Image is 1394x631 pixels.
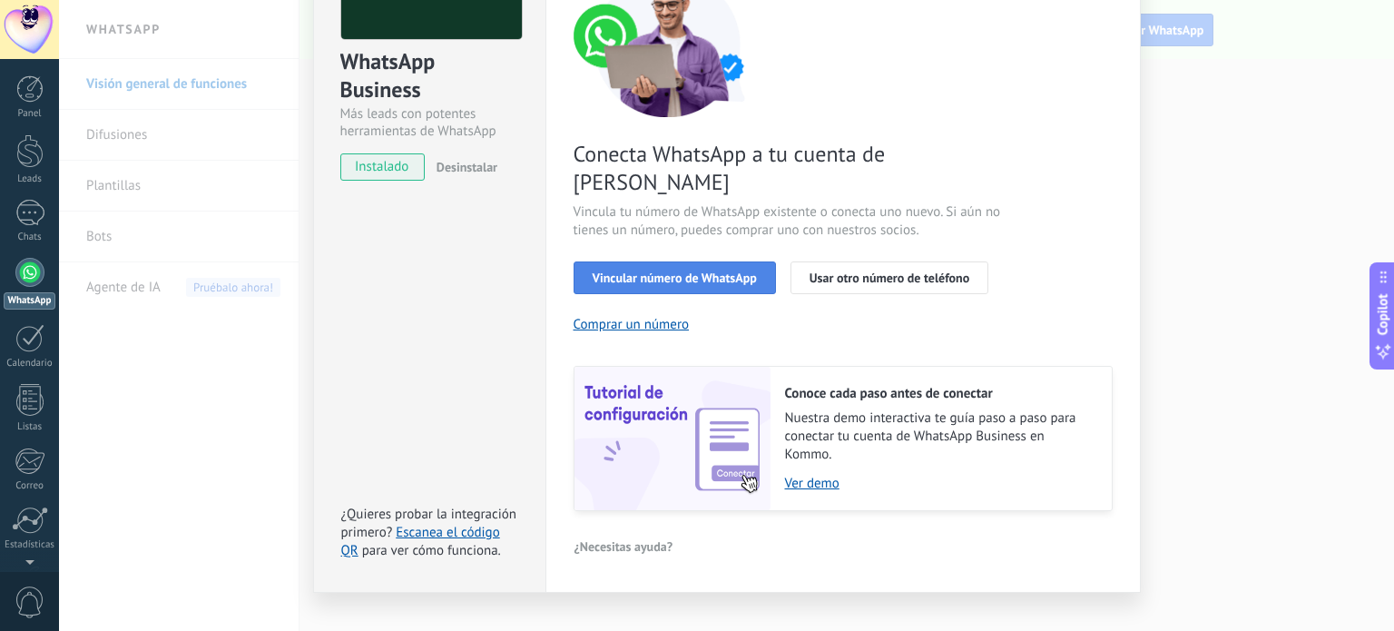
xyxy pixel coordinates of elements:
[593,271,757,284] span: Vincular número de WhatsApp
[574,140,1006,196] span: Conecta WhatsApp a tu cuenta de [PERSON_NAME]
[340,105,519,140] div: Más leads con potentes herramientas de WhatsApp
[785,475,1094,492] a: Ver demo
[362,542,501,559] span: para ver cómo funciona.
[4,421,56,433] div: Listas
[4,108,56,120] div: Panel
[340,47,519,105] div: WhatsApp Business
[810,271,969,284] span: Usar otro número de teléfono
[574,533,674,560] button: ¿Necesitas ayuda?
[574,316,690,333] button: Comprar un número
[341,524,500,559] a: Escanea el código QR
[4,173,56,185] div: Leads
[4,358,56,370] div: Calendario
[4,292,55,310] div: WhatsApp
[437,159,497,175] span: Desinstalar
[790,261,988,294] button: Usar otro número de teléfono
[341,506,517,541] span: ¿Quieres probar la integración primero?
[574,261,776,294] button: Vincular número de WhatsApp
[4,480,56,492] div: Correo
[4,539,56,551] div: Estadísticas
[785,409,1094,464] span: Nuestra demo interactiva te guía paso a paso para conectar tu cuenta de WhatsApp Business en Kommo.
[1374,293,1392,335] span: Copilot
[574,203,1006,240] span: Vincula tu número de WhatsApp existente o conecta uno nuevo. Si aún no tienes un número, puedes c...
[785,385,1094,402] h2: Conoce cada paso antes de conectar
[574,540,673,553] span: ¿Necesitas ayuda?
[4,232,56,243] div: Chats
[341,153,424,181] span: instalado
[429,153,497,181] button: Desinstalar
